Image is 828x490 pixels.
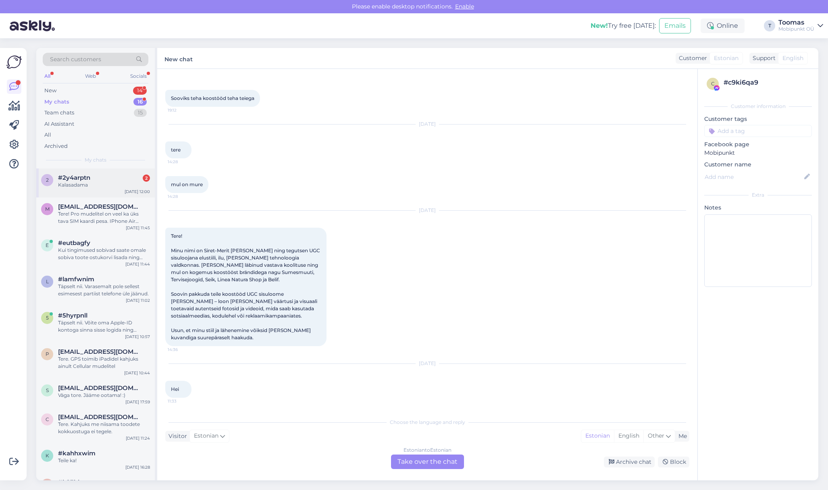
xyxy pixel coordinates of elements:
[749,54,776,62] div: Support
[46,315,49,321] span: 5
[58,283,150,297] div: Täpselt nii. Varasemalt pole sellest esimesest partiist telefone üle jäänud.
[778,19,823,32] a: ToomasMobipunkt OÜ
[58,319,150,334] div: Täpselt nii. Võite oma Apple-ID kontoga sinna sisse logida ning vajalikud rakendused isa paigalda...
[704,160,812,169] p: Customer name
[58,239,90,247] span: #eutbagfy
[83,71,98,81] div: Web
[58,348,142,355] span: poldmetsegle@gmail.com
[704,140,812,149] p: Facebook page
[171,386,179,392] span: Hei
[125,189,150,195] div: [DATE] 12:00
[165,419,689,426] div: Choose the language and reply
[45,206,50,212] span: m
[58,247,150,261] div: Kui tingimused sobivad saate omale sobiva toote ostukorvi lisada ning sealt edasi järelmaksu taot...
[391,455,464,469] div: Take over the chat
[58,276,94,283] span: #lamfwnim
[6,54,22,70] img: Askly Logo
[44,87,56,95] div: New
[714,54,739,62] span: Estonian
[704,125,812,137] input: Add a tag
[129,71,148,81] div: Socials
[46,453,49,459] span: k
[604,457,655,467] div: Archive chat
[704,115,812,123] p: Customer tags
[165,120,689,128] div: [DATE]
[782,54,803,62] span: English
[58,203,142,210] span: marenmrd@gmail.com
[171,181,203,187] span: mul on mure
[44,131,51,139] div: All
[676,54,707,62] div: Customer
[46,387,49,393] span: s
[404,446,451,454] div: Estonian to Estonian
[58,174,90,181] span: #2y4arptn
[58,312,87,319] span: #5hyrpnll
[143,174,150,182] div: 2
[50,55,101,64] span: Search customers
[125,399,150,405] div: [DATE] 17:59
[778,19,814,26] div: Toomas
[704,103,812,110] div: Customer information
[125,261,150,267] div: [DATE] 11:44
[764,20,775,31] div: T
[165,207,689,214] div: [DATE]
[658,457,689,467] div: Block
[46,278,49,284] span: l
[126,297,150,303] div: [DATE] 11:02
[125,334,150,340] div: [DATE] 10:57
[44,142,68,150] div: Archived
[591,21,656,31] div: Try free [DATE]:
[701,19,745,33] div: Online
[134,109,147,117] div: 15
[659,18,691,33] button: Emails
[58,479,92,486] span: #h23hkrup
[581,430,614,442] div: Estonian
[168,159,198,165] span: 14:28
[171,233,321,341] span: Tere! Minu nimi on Siret-Merit [PERSON_NAME] ning tegutsen UGC sisuloojana elustiili, ilu, [PERSO...
[165,360,689,367] div: [DATE]
[778,26,814,32] div: Mobipunkt OÜ
[704,191,812,199] div: Extra
[675,432,687,440] div: Me
[168,347,198,353] span: 14:36
[58,457,150,464] div: Teile ka!
[58,355,150,370] div: Tere. GPS toimib iPadidel kahjuks ainult Cellular mudelitel
[125,464,150,470] div: [DATE] 16:28
[46,177,49,183] span: 2
[168,107,198,113] span: 19:12
[46,242,49,248] span: e
[171,147,181,153] span: tere
[44,98,69,106] div: My chats
[453,3,476,10] span: Enable
[168,398,198,404] span: 11:33
[85,156,106,164] span: My chats
[126,435,150,441] div: [DATE] 11:24
[705,172,803,181] input: Add name
[58,210,150,225] div: Tere! Pro mudelitel on veel ka üks tava SIM kaardi pesa. IPhone Air mudelile on ainule eSIM kaard...
[168,193,198,199] span: 14:28
[591,22,608,29] b: New!
[704,149,812,157] p: Mobipunkt
[614,430,643,442] div: English
[58,450,96,457] span: #kahhxwim
[43,71,52,81] div: All
[44,109,74,117] div: Team chats
[44,120,74,128] div: AI Assistant
[58,413,142,421] span: carolinareidma97@gmail.com
[133,98,147,106] div: 16
[704,203,812,212] p: Notes
[126,225,150,231] div: [DATE] 11:45
[724,78,809,87] div: # c9ki6qa9
[165,432,187,440] div: Visitor
[46,416,49,422] span: c
[58,384,142,392] span: snaiderselina0@gmail.com
[171,95,254,101] span: Sooviks teha koostööd teha teiega
[194,432,218,440] span: Estonian
[46,351,49,357] span: p
[133,87,147,95] div: 14
[711,81,715,87] span: c
[58,392,150,399] div: Väga tore. Jääme ootama! :)
[164,53,193,64] label: New chat
[648,432,664,439] span: Other
[58,421,150,435] div: Tere. Kahjuks me niisama toodete kokkuostuga ei tegele.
